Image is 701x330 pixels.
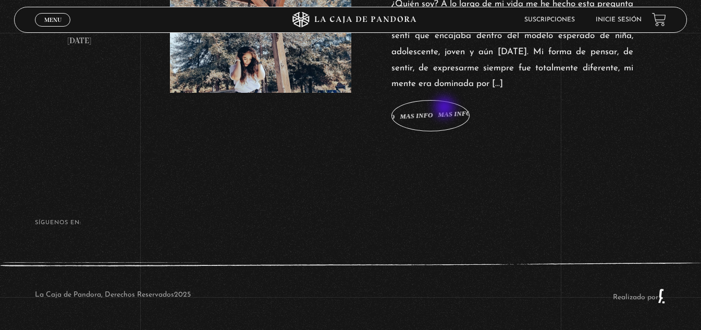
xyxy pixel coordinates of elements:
[596,17,642,23] a: Inicie sesión
[35,288,191,304] p: La Caja de Pandora, Derechos Reservados 2025
[41,25,65,32] span: Cerrar
[68,28,91,48] p: [DATE]
[44,17,62,23] span: Menu
[524,17,575,23] a: Suscripciones
[35,220,666,226] h4: SÍguenos en:
[613,294,666,301] a: Realizado por
[652,13,666,27] a: View your shopping cart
